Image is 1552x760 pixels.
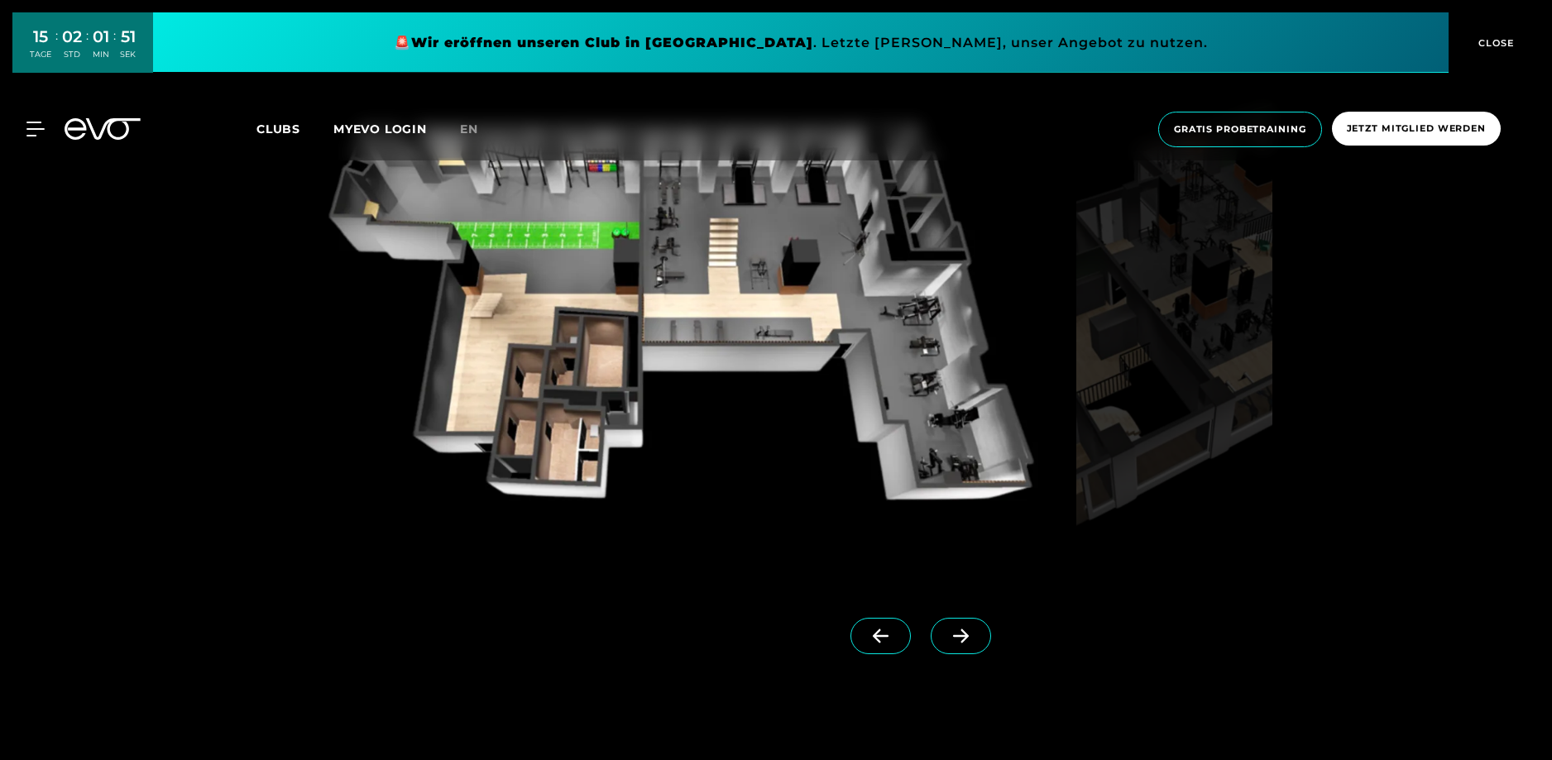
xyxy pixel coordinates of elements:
[55,26,58,70] div: :
[1327,112,1506,147] a: Jetzt Mitglied werden
[1474,36,1515,50] span: CLOSE
[30,49,51,60] div: TAGE
[1174,122,1306,136] span: Gratis Probetraining
[333,122,427,136] a: MYEVO LOGIN
[1153,112,1327,147] a: Gratis Probetraining
[1449,12,1540,73] button: CLOSE
[460,122,478,136] span: en
[120,49,136,60] div: SEK
[62,25,82,49] div: 02
[1076,69,1272,578] img: evofitness
[113,26,116,70] div: :
[460,120,498,139] a: en
[93,49,109,60] div: MIN
[256,122,300,136] span: Clubs
[30,25,51,49] div: 15
[120,25,136,49] div: 51
[286,69,1070,578] img: evofitness
[256,121,333,136] a: Clubs
[62,49,82,60] div: STD
[1347,122,1486,136] span: Jetzt Mitglied werden
[93,25,109,49] div: 01
[86,26,89,70] div: :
